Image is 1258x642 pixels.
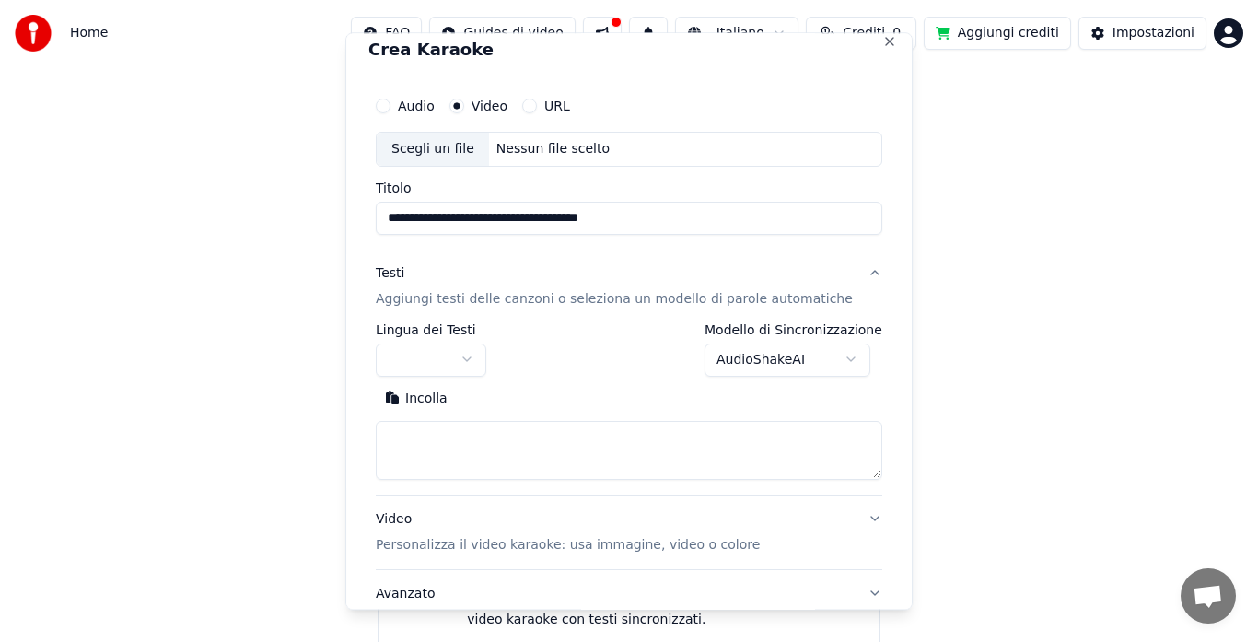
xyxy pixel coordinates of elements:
[376,510,760,554] div: Video
[705,323,882,336] label: Modello di Sincronizzazione
[376,250,882,323] button: TestiAggiungi testi delle canzoni o seleziona un modello di parole automatiche
[376,384,457,414] button: Incolla
[398,99,435,112] label: Audio
[377,133,489,166] div: Scegli un file
[544,99,570,112] label: URL
[376,570,882,618] button: Avanzato
[472,99,507,112] label: Video
[376,536,760,554] p: Personalizza il video karaoke: usa immagine, video o colore
[368,41,890,58] h2: Crea Karaoke
[376,323,486,336] label: Lingua dei Testi
[376,323,882,495] div: TestiAggiungi testi delle canzoni o seleziona un modello di parole automatiche
[376,181,882,194] label: Titolo
[376,496,882,569] button: VideoPersonalizza il video karaoke: usa immagine, video o colore
[376,264,404,283] div: Testi
[376,290,853,309] p: Aggiungi testi delle canzoni o seleziona un modello di parole automatiche
[489,140,617,158] div: Nessun file scelto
